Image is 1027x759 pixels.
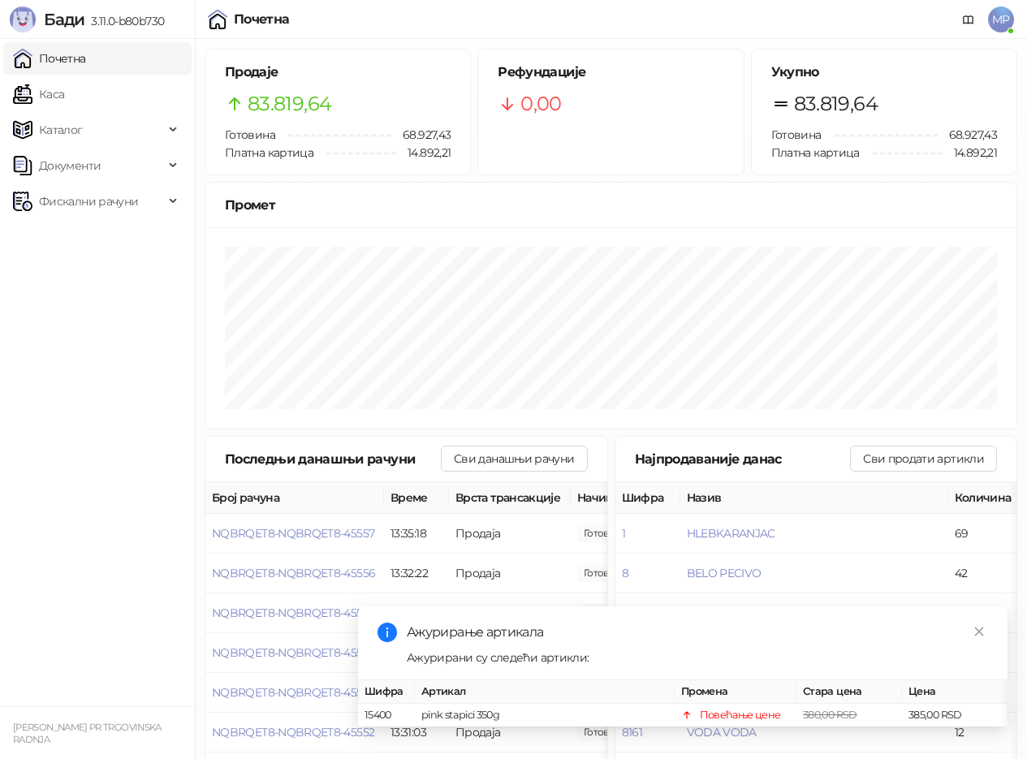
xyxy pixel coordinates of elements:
[225,145,313,160] span: Платна картица
[943,144,997,162] span: 14.892,21
[803,709,857,721] span: 380,00 RSD
[577,564,632,582] span: 80,00
[10,6,36,32] img: Logo
[212,526,374,541] button: NQBRQET8-NQBRQET8-45557
[39,185,138,218] span: Фискални рачуни
[948,593,1021,633] td: 33
[13,78,64,110] a: Каса
[212,725,374,740] button: NQBRQET8-NQBRQET8-45552
[687,526,775,541] button: HLEBKARANJAC
[675,680,796,704] th: Промена
[622,606,651,620] button: 15654
[212,606,374,620] button: NQBRQET8-NQBRQET8-45555
[384,554,449,593] td: 13:32:22
[615,482,680,514] th: Шифра
[956,6,982,32] a: Документација
[988,6,1014,32] span: MP
[622,526,625,541] button: 1
[391,126,451,144] span: 68.927,43
[212,685,374,700] button: NQBRQET8-NQBRQET8-45553
[225,449,441,469] div: Последњи данашњи рачуни
[948,514,1021,554] td: 69
[973,626,985,637] span: close
[415,680,675,704] th: Артикал
[687,606,727,620] button: nes 3in1
[700,707,781,723] div: Повећање цене
[13,42,86,75] a: Почетна
[577,524,632,542] span: 160,00
[234,13,290,26] div: Почетна
[248,88,331,119] span: 83.819,64
[212,645,375,660] button: NQBRQET8-NQBRQET8-45554
[771,145,860,160] span: Платна картица
[378,623,397,642] span: info-circle
[771,63,997,82] h5: Укупно
[520,88,561,119] span: 0,00
[441,446,587,472] button: Сви данашњи рачуни
[84,14,164,28] span: 3.11.0-b80b730
[938,126,997,144] span: 68.927,43
[571,482,733,514] th: Начини плаћања
[680,482,948,514] th: Назив
[205,482,384,514] th: Број рачуна
[970,623,988,640] a: Close
[796,680,902,704] th: Стара цена
[358,680,415,704] th: Шифра
[902,680,1008,704] th: Цена
[902,704,1008,727] td: 385,00 RSD
[212,566,375,580] button: NQBRQET8-NQBRQET8-45556
[449,482,571,514] th: Врста трансакције
[358,704,415,727] td: 15400
[771,127,822,142] span: Готовина
[577,604,632,622] span: 95,00
[948,482,1021,514] th: Количина
[407,649,988,666] div: Ажурирани су следећи артикли:
[225,63,451,82] h5: Продаје
[449,514,571,554] td: Продаја
[794,88,878,119] span: 83.819,64
[449,554,571,593] td: Продаја
[384,514,449,554] td: 13:35:18
[13,722,162,745] small: [PERSON_NAME] PR TRGOVINSKA RADNJA
[384,482,449,514] th: Време
[396,144,451,162] span: 14.892,21
[449,593,571,633] td: Продаја
[225,127,275,142] span: Готовина
[39,149,101,182] span: Документи
[622,566,628,580] button: 8
[948,554,1021,593] td: 42
[498,63,723,82] h5: Рефундације
[850,446,997,472] button: Сви продати артикли
[415,704,675,727] td: pink stapici 350g
[407,623,988,642] div: Ажурирање артикала
[225,195,997,215] div: Промет
[44,10,84,29] span: Бади
[687,566,762,580] button: BELO PECIVO
[384,593,449,633] td: 13:32:14
[39,114,83,146] span: Каталог
[635,449,851,469] div: Најпродаваније данас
